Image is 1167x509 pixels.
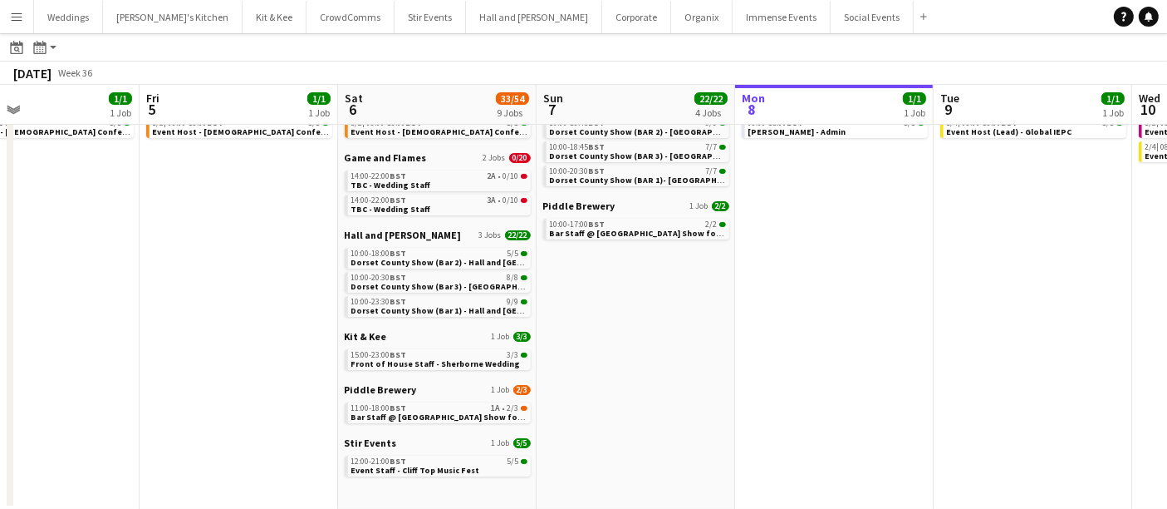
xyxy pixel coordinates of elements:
a: 10:00-20:30BST8/8Dorset County Show (Bar 3) - [GEOGRAPHIC_DATA] and [GEOGRAPHIC_DATA] [351,272,527,291]
span: Dorset County Show (Bar 3) - Hall and Woodhouse [351,281,655,292]
span: 11:00-18:00 [351,404,407,413]
span: 7/7 [719,169,726,174]
span: Piddle Brewery [543,200,615,212]
span: BST [390,456,407,467]
span: 14:00-22:00 [351,196,407,205]
span: 1 Job [492,385,510,395]
span: 3 Jobs [479,230,502,240]
span: | [1157,141,1160,152]
a: 10:00-18:45BST7/7Dorset County Show (BAR 3) - [GEOGRAPHIC_DATA] and [GEOGRAPHIC_DATA] [550,141,726,161]
span: 3/3 [507,351,519,359]
span: 0/10 [521,198,527,203]
a: Hall and [PERSON_NAME]3 Jobs22/22 [345,229,531,241]
span: 2A [488,172,497,180]
span: 3/3 [513,332,531,342]
div: Hall and [PERSON_NAME]3 Jobs20/2010:00-18:45BST6/6Dorset County Show (BAR 2) - [GEOGRAPHIC_DATA] ... [543,98,729,200]
div: 4 Jobs [695,106,727,119]
a: Stir Events1 Job5/5 [345,437,531,449]
span: Dorset County Show (BAR 1)- Hall and Woodhouse [550,175,855,185]
span: Stir Events [345,437,397,449]
span: 1/1 [307,92,331,105]
div: 1 Job [110,106,131,119]
span: 5/5 [507,457,519,466]
span: Bar Staff @ Dorset County Show for Piddle Brewery [351,412,584,423]
span: BST [390,195,407,205]
span: 10:00-17:00 [550,220,606,229]
div: Kit & Kee1 Job3/315:00-23:00BST3/3Front of House Staff - Sherborne Wedding [345,330,531,383]
span: 33/54 [496,92,529,105]
span: Sat [345,91,363,106]
span: 6 [342,100,363,119]
span: 2/2 [712,201,729,211]
span: Event Staff - Cliff Top Music Fest [351,465,480,476]
div: [DATE] [13,65,51,82]
span: 10:00-20:30 [351,274,407,282]
div: 1 Job [308,106,330,119]
span: 2/3 [513,385,531,395]
button: [PERSON_NAME]'s Kitchen [103,1,243,33]
span: 9/9 [521,299,527,304]
span: 8 [739,100,765,119]
a: 14:00-22:00BST2A•0/10TBC - Wedding Staff [351,170,527,190]
span: 3/3 [521,353,527,358]
span: 1/1 [1101,92,1125,105]
span: 1/1 [905,119,916,127]
span: 10:00-18:00 [351,250,407,258]
span: Dorset County Show (BAR 2) - Hall and Woodhouse [550,126,856,137]
div: • [351,404,527,413]
div: • [351,172,527,180]
span: 7 [541,100,563,119]
span: Game and Flames [345,151,427,164]
div: Game and Flames2 Jobs0/2014:00-22:00BST2A•0/10TBC - Wedding Staff14:00-22:00BST3A•0/10TBC - Weddi... [345,151,531,229]
div: Piddle Brewery1 Job2/311:00-18:00BST1A•2/3Bar Staff @ [GEOGRAPHIC_DATA] Show for Piddle Brewery [345,383,531,437]
a: 15:00-23:00BST3/3Front of House Staff - Sherborne Wedding [351,349,527,368]
span: 0/20 [509,153,531,163]
a: Piddle Brewery1 Job2/3 [345,383,531,396]
span: Event Host - Reform Party Conference 2025 [351,126,561,137]
button: Corporate [602,1,671,33]
a: 11:00-18:00BST1A•2/3Bar Staff @ [GEOGRAPHIC_DATA] Show for Piddle Brewery [351,403,527,422]
span: BST [390,170,407,181]
span: 5 [144,100,159,119]
span: 2/3 [507,404,519,413]
span: 7/7 [706,167,718,175]
div: 9 Jobs [497,106,528,119]
span: TBC - Wedding Staff [351,204,431,215]
span: 9/9 [507,298,519,306]
button: Weddings [34,1,103,33]
span: 12:00-21:00 [351,457,407,466]
span: 10:00-20:30 [550,167,606,175]
a: 10:00-20:30BST7/7Dorset County Show (BAR 1)- [GEOGRAPHIC_DATA] and [GEOGRAPHIC_DATA] [550,166,726,185]
span: 0/10 [503,172,519,180]
span: 1/1 [1103,119,1115,127]
span: 10:00-23:30 [351,298,407,306]
button: Hall and [PERSON_NAME] [466,1,602,33]
a: 1/4|08:00-18:00BST1/1Event Host (Lead) - Global IEPC [947,117,1123,136]
span: 0/10 [521,174,527,179]
div: 1 Job [904,106,925,119]
span: 1A [492,404,501,413]
span: Event Host - Reform Party Conference 2025 [153,126,362,137]
a: 10:00-18:00BST5/5Dorset County Show (Bar 2) - Hall and [GEOGRAPHIC_DATA] [351,248,527,267]
span: BST [589,219,606,230]
span: BST [390,403,407,413]
span: 1/1 [109,92,132,105]
span: BST [390,296,407,307]
div: 1 Job [1102,106,1124,119]
span: BST [589,166,606,176]
span: Dorset County Show (BAR 3) - Hall and Woodhouse [550,151,856,161]
span: Dorset County Show (Bar 2) - Hall and Woodhouse [351,257,587,268]
a: 10:00-23:30BST9/9Dorset County Show (Bar 1) - Hall and [GEOGRAPHIC_DATA] [351,296,527,315]
span: 2/2 [719,222,726,227]
a: Game and Flames2 Jobs0/20 [345,151,531,164]
span: Week 36 [55,67,96,79]
span: 10 [1136,100,1160,119]
span: 3A [488,196,497,205]
span: 0/10 [503,196,519,205]
span: Front of House Staff - Sherborne Wedding [351,358,521,369]
a: 09:00-15:00BST1/1[PERSON_NAME] - Admin [748,117,924,136]
span: BST [390,248,407,259]
a: 10:00-18:45BST6/6Dorset County Show (BAR 2) - [GEOGRAPHIC_DATA] and [GEOGRAPHIC_DATA] [550,117,726,136]
span: 2/4 [1145,143,1160,151]
span: 2 Jobs [483,153,506,163]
